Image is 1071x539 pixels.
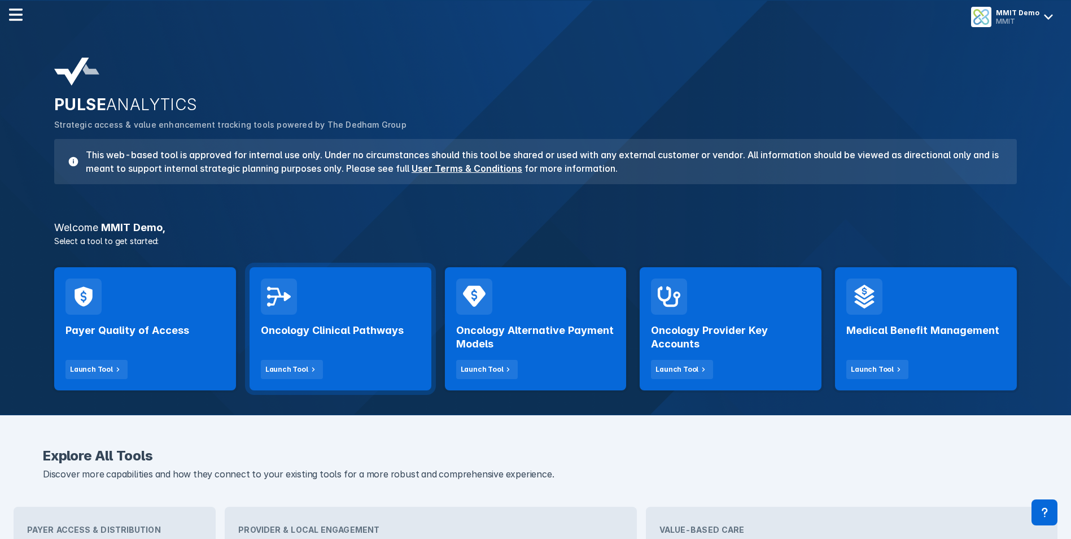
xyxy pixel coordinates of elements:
a: Oncology Provider Key AccountsLaunch Tool [640,267,821,390]
img: pulse-analytics-logo [54,58,99,86]
h3: MMIT Demo , [47,223,1024,233]
a: Payer Quality of AccessLaunch Tool [54,267,236,390]
h2: Payer Quality of Access [65,324,189,337]
div: Launch Tool [70,364,113,375]
a: Oncology Alternative Payment ModelsLaunch Tool [445,267,627,390]
div: Launch Tool [655,364,698,375]
h2: Explore All Tools [43,449,1028,463]
a: Medical Benefit ManagementLaunch Tool [835,267,1017,390]
h3: This web-based tool is approved for internal use only. Under no circumstances should this tool be... [79,148,1003,175]
h2: Oncology Clinical Pathways [261,324,404,337]
span: Welcome [54,221,98,233]
button: Launch Tool [846,360,908,379]
div: MMIT [996,17,1039,25]
p: Strategic access & value enhancement tracking tools powered by The Dedham Group [54,119,1017,131]
div: Launch Tool [265,364,308,375]
h2: Oncology Alternative Payment Models [456,324,615,351]
p: Discover more capabilities and how they connect to your existing tools for a more robust and comp... [43,467,1028,482]
button: Launch Tool [65,360,128,379]
a: Oncology Clinical PathwaysLaunch Tool [250,267,431,390]
span: ANALYTICS [106,95,198,114]
h2: PULSE [54,95,1017,114]
p: Select a tool to get started: [47,235,1024,247]
img: menu button [973,9,989,25]
h2: Oncology Provider Key Accounts [651,324,810,351]
div: Contact Support [1031,499,1057,525]
div: Launch Tool [461,364,504,375]
button: Launch Tool [651,360,713,379]
button: Launch Tool [261,360,323,379]
div: MMIT Demo [996,8,1039,17]
a: User Terms & Conditions [412,163,522,174]
button: Launch Tool [456,360,518,379]
img: menu--horizontal.svg [9,8,23,21]
h2: Medical Benefit Management [846,324,999,337]
div: Launch Tool [851,364,894,375]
